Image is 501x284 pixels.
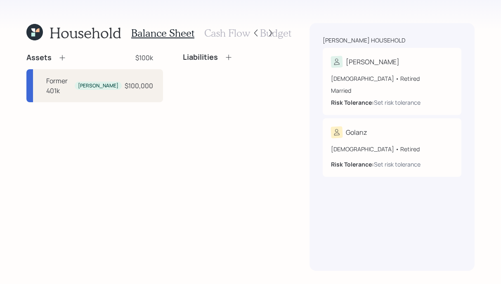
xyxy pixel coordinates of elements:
h3: Cash Flow [204,27,250,39]
h3: Balance Sheet [131,27,194,39]
b: Risk Tolerance: [331,160,374,168]
div: [DEMOGRAPHIC_DATA] • Retired [331,74,453,83]
div: Set risk tolerance [374,160,421,169]
h3: Budget [260,27,291,39]
div: Married [331,86,453,95]
div: Set risk tolerance [374,98,421,107]
div: $100,000 [125,81,153,91]
h4: Assets [26,53,52,62]
h1: Household [50,24,121,42]
div: Former 401k [46,76,71,96]
div: Golanz [346,127,367,137]
div: $100k [135,53,153,63]
div: [PERSON_NAME] [346,57,399,67]
div: [PERSON_NAME] [78,82,118,89]
h4: Liabilities [183,53,218,62]
div: [PERSON_NAME] household [323,36,405,45]
div: [DEMOGRAPHIC_DATA] • Retired [331,145,453,153]
b: Risk Tolerance: [331,99,374,106]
